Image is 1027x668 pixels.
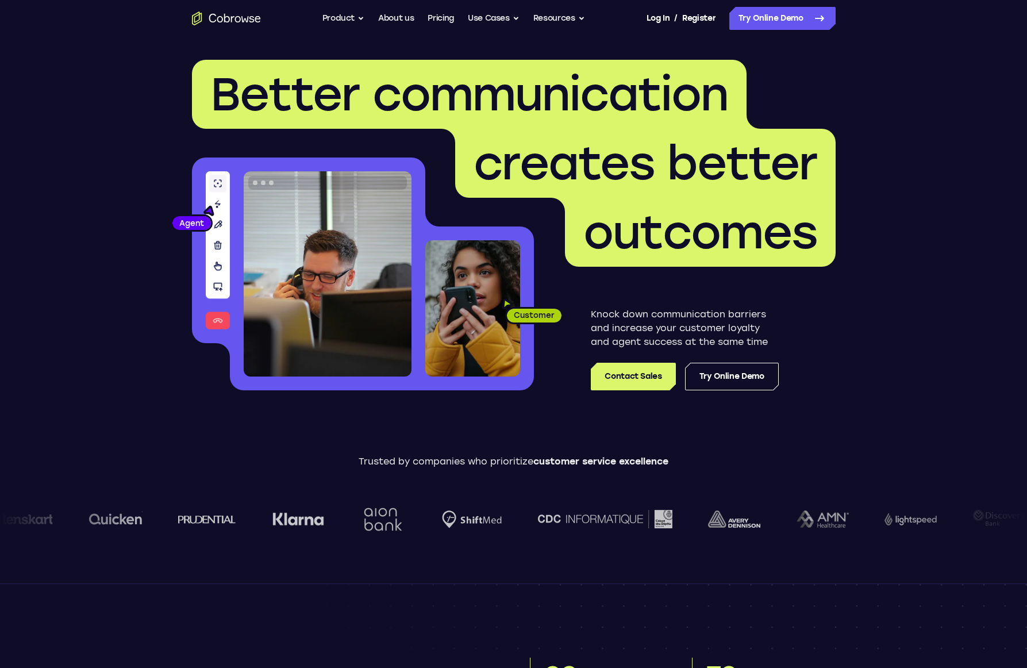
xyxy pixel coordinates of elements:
span: creates better [474,136,817,191]
button: Use Cases [468,7,520,30]
img: prudential [178,515,236,524]
span: customer service excellence [533,456,668,467]
img: Shiftmed [442,510,502,528]
span: Better communication [210,67,728,122]
a: Contact Sales [591,363,675,390]
span: / [674,11,678,25]
img: A customer support agent talking on the phone [244,171,411,377]
a: Try Online Demo [685,363,779,390]
button: Product [322,7,365,30]
img: CDC Informatique [538,510,672,528]
img: Aion Bank [360,496,406,543]
a: Try Online Demo [729,7,836,30]
p: Knock down communication barriers and increase your customer loyalty and agent success at the sam... [591,308,779,349]
button: Resources [533,7,585,30]
a: Pricing [428,7,454,30]
img: Klarna [272,512,324,526]
img: AMN Healthcare [797,510,849,528]
a: About us [378,7,414,30]
span: outcomes [583,205,817,260]
a: Go to the home page [192,11,261,25]
a: Log In [647,7,670,30]
img: avery-dennison [708,510,760,528]
img: A customer holding their phone [425,240,520,377]
a: Register [682,7,716,30]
